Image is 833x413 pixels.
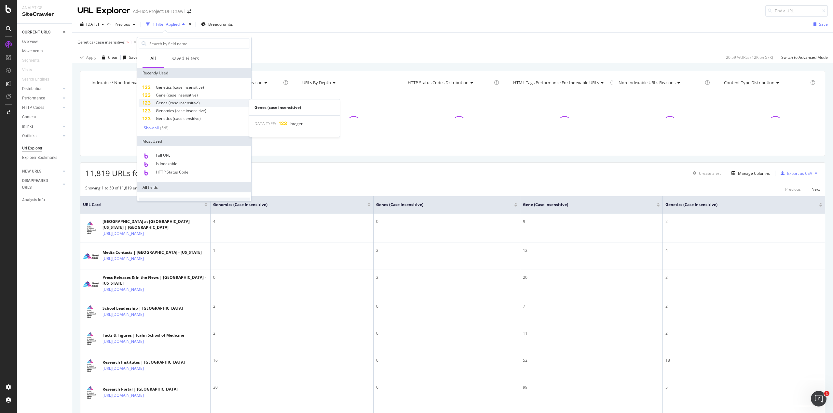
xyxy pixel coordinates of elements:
[83,384,99,401] img: main image
[137,136,251,146] div: Most Used
[699,171,721,176] div: Create alert
[523,219,660,225] div: 9
[77,52,96,63] button: Apply
[22,123,61,130] a: Inlinks
[22,11,67,18] div: SiteCrawler
[83,330,99,347] img: main image
[22,168,41,175] div: NEW URLS
[127,39,129,45] span: >
[665,330,822,336] div: 2
[156,152,170,158] span: Full URL
[376,275,517,280] div: 2
[22,145,67,152] a: Url Explorer
[121,52,138,63] button: Save
[102,365,144,372] a: [URL][DOMAIN_NAME]
[665,384,822,390] div: 51
[665,248,822,253] div: 4
[617,77,703,88] h4: Non-Indexable URLs Reasons
[22,67,32,73] div: Visits
[112,21,130,27] span: Previous
[86,55,96,60] div: Apply
[665,303,822,309] div: 2
[22,85,61,92] a: Distribution
[22,95,61,102] a: Performance
[22,177,61,191] a: DISAPPEARED URLS
[22,57,40,64] div: Segments
[156,100,200,106] span: Genes (case insensitive)
[83,253,99,259] img: main image
[22,104,44,111] div: HTTP Codes
[156,116,201,121] span: Genetics (case sensitive)
[290,121,303,126] span: Integer
[213,202,358,208] span: Genomics (case insensitive)
[108,55,118,60] div: Clear
[156,169,188,175] span: HTTP Status Code
[213,384,371,390] div: 30
[765,5,828,17] input: Find a URL
[22,57,46,64] a: Segments
[22,29,61,36] a: CURRENT URLS
[156,108,206,113] span: Genomics (case insensitive)
[213,357,371,363] div: 16
[129,55,138,60] div: Save
[198,19,236,30] button: Breadcrumbs
[83,357,99,374] img: main image
[22,145,42,152] div: Url Explorer
[523,303,660,309] div: 7
[523,275,660,280] div: 20
[77,39,126,45] span: Genetics (case insensitive)
[785,187,801,192] div: Previous
[523,330,660,336] div: 11
[171,55,199,62] div: Saved Filters
[619,80,676,85] span: Non-Indexable URLs Reasons
[22,154,67,161] a: Explorer Bookmarks
[723,77,809,88] h4: Content Type Distribution
[159,125,169,131] div: ( 5 / 8 )
[376,248,517,253] div: 2
[665,275,822,280] div: 2
[153,21,180,27] div: 1 Filter Applied
[665,202,809,208] span: Genetics (case insensitive)
[787,171,812,176] div: Export as CSV
[22,197,45,203] div: Analysis Info
[85,185,145,193] div: Showing 1 to 50 of 11,819 entries
[22,133,61,139] a: Outlinks
[249,105,340,110] div: Genes (case insensitive)
[156,92,198,98] span: Gene (case insensitive)
[665,219,822,225] div: 2
[91,80,178,85] span: Indexable / Non-Indexable URLs distribution
[22,95,45,102] div: Performance
[137,182,251,192] div: All fields
[83,281,99,287] img: main image
[22,123,34,130] div: Inlinks
[102,332,184,338] div: Facts & Figures | Icahn School of Medicine
[208,21,233,27] span: Breadcrumbs
[86,21,99,27] span: 2025 Sep. 29th
[811,19,828,30] button: Save
[376,202,504,208] span: Genes (case insensitive)
[738,171,770,176] div: Manage Columns
[819,21,828,27] div: Save
[22,177,55,191] div: DISAPPEARED URLS
[149,39,250,48] input: Search by field name
[22,67,38,73] a: Visits
[22,114,67,121] a: Content
[22,197,67,203] a: Analysis Info
[22,48,43,55] div: Movements
[102,230,144,237] a: [URL][DOMAIN_NAME]
[406,77,493,88] h4: HTTP Status Codes Distribution
[812,187,820,192] div: Next
[102,219,208,230] div: [GEOGRAPHIC_DATA] at [GEOGRAPHIC_DATA][US_STATE] | [GEOGRAPHIC_DATA]
[22,114,36,121] div: Content
[102,255,144,262] a: [URL][DOMAIN_NAME]
[785,185,801,193] button: Previous
[523,384,660,390] div: 99
[22,133,36,139] div: Outlinks
[811,391,826,407] iframe: Intercom live chat
[102,392,144,399] a: [URL][DOMAIN_NAME]
[99,52,118,63] button: Clear
[376,303,517,309] div: 0
[778,168,812,178] button: Export as CSV
[187,21,193,28] div: times
[143,19,187,30] button: 1 Filter Applied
